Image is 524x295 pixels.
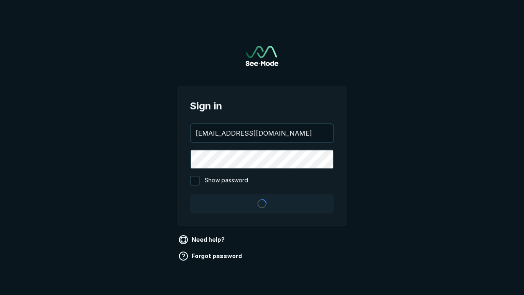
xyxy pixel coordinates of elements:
a: Forgot password [177,250,245,263]
img: See-Mode Logo [246,46,278,66]
span: Sign in [190,99,334,113]
a: Need help? [177,233,228,246]
input: your@email.com [191,124,333,142]
a: Go to sign in [246,46,278,66]
span: Show password [205,176,248,186]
